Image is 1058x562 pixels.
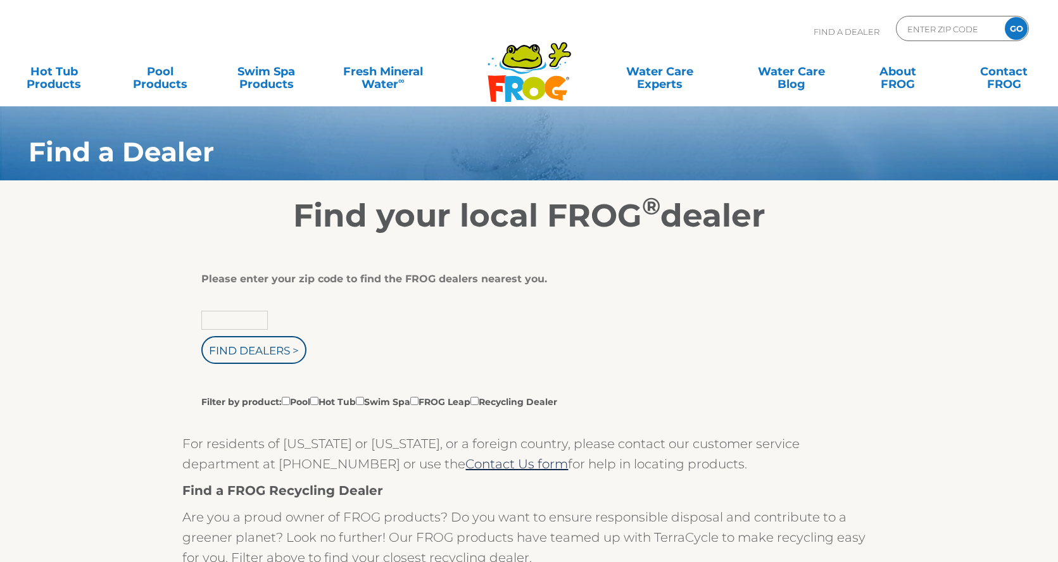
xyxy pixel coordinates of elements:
[642,192,660,220] sup: ®
[201,394,557,408] label: Filter by product: Pool Hot Tub Swim Spa FROG Leap Recycling Dealer
[398,75,405,85] sup: ∞
[119,59,201,84] a: PoolProducts
[225,59,308,84] a: Swim SpaProducts
[310,397,318,405] input: Filter by product:PoolHot TubSwim SpaFROG LeapRecycling Dealer
[962,59,1045,84] a: ContactFROG
[750,59,833,84] a: Water CareBlog
[593,59,727,84] a: Water CareExperts
[9,197,1049,235] h2: Find your local FROG dealer
[28,137,945,167] h1: Find a Dealer
[481,25,578,103] img: Frog Products Logo
[201,273,847,285] div: Please enter your zip code to find the FROG dealers nearest you.
[331,59,434,84] a: Fresh MineralWater∞
[410,397,419,405] input: Filter by product:PoolHot TubSwim SpaFROG LeapRecycling Dealer
[814,16,879,47] p: Find A Dealer
[1005,17,1028,40] input: GO
[356,397,364,405] input: Filter by product:PoolHot TubSwim SpaFROG LeapRecycling Dealer
[465,456,568,471] a: Contact Us form
[282,397,290,405] input: Filter by product:PoolHot TubSwim SpaFROG LeapRecycling Dealer
[13,59,95,84] a: Hot TubProducts
[182,483,383,498] strong: Find a FROG Recycling Dealer
[201,336,306,364] input: Find Dealers >
[857,59,939,84] a: AboutFROG
[470,397,479,405] input: Filter by product:PoolHot TubSwim SpaFROG LeapRecycling Dealer
[182,434,875,474] p: For residents of [US_STATE] or [US_STATE], or a foreign country, please contact our customer serv...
